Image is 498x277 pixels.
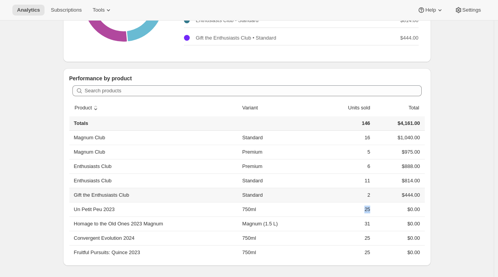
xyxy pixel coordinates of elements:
span: Settings [462,7,481,13]
td: $888.00 [373,159,425,173]
td: 2 [311,188,373,202]
td: $4,161.00 [373,116,425,131]
button: Tools [88,5,117,16]
td: 146 [311,116,373,131]
p: Performance by product [69,74,425,82]
td: Premium [240,159,311,173]
th: Gift the Enthusiasts Club [69,188,240,202]
td: $0.00 [373,245,425,260]
td: Standard [240,131,311,145]
td: 5 [311,145,373,159]
td: 25 [311,202,373,216]
td: 25 [311,231,373,245]
button: sort ascending byProduct [74,100,101,115]
span: Subscriptions [51,7,82,13]
button: Variant [241,100,267,115]
td: Magnum (1.5 L) [240,216,311,231]
td: $0.00 [373,216,425,231]
td: Standard [240,173,311,188]
button: Analytics [12,5,45,16]
td: $0.00 [373,202,425,216]
button: Total [400,100,420,115]
th: Fruitful Pursuits: Quince 2023 [69,245,240,260]
span: Analytics [17,7,40,13]
td: 750ml [240,231,311,245]
td: $0.00 [373,231,425,245]
button: Settings [450,5,486,16]
span: Tools [93,7,105,13]
td: 16 [311,131,373,145]
th: Totals [69,116,240,131]
button: Help [413,5,448,16]
td: $975.00 [373,145,425,159]
th: Magnum Club [69,145,240,159]
td: 31 [311,216,373,231]
th: Enthusiasts Club [69,159,240,173]
th: Homage to the Old Ones 2023 Magnum [69,216,240,231]
td: 750ml [240,245,311,260]
td: 11 [311,173,373,188]
td: $1,040.00 [373,131,425,145]
th: Enthusiasts Club [69,173,240,188]
p: Gift the Enthusiasts Club • Standard [196,34,276,42]
td: $444.00 [373,188,425,202]
td: 750ml [240,202,311,216]
td: Premium [240,145,311,159]
th: Un Petit Peu 2023 [69,202,240,216]
td: Standard [240,188,311,202]
span: Help [425,7,436,13]
td: $814.00 [373,173,425,188]
td: 25 [311,245,373,260]
p: $444.00 [400,34,419,42]
th: Convergent Evolution 2024 [69,231,240,245]
button: Units sold [339,100,371,115]
td: 6 [311,159,373,173]
th: Magnum Club [69,131,240,145]
button: Subscriptions [46,5,86,16]
input: Search products [85,85,422,96]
